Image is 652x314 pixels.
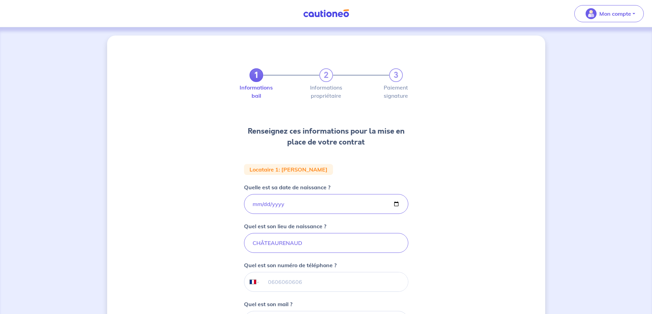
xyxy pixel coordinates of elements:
button: illu_account_valid_menu.svgMon compte [574,5,644,22]
p: Quel est son mail ? [244,300,292,308]
a: 1 [250,68,263,82]
label: Informations propriétaire [319,85,333,98]
h3: Renseignez ces informations pour la mise en place de votre contrat [244,126,408,148]
p: Quelle est sa date de naissance ? [244,183,330,191]
p: : [PERSON_NAME] [279,167,328,172]
p: Quel est son numéro de téléphone ? [244,261,336,269]
p: Mon compte [599,10,631,18]
input: Paris [244,233,408,253]
label: Paiement signature [389,85,403,98]
input: 0606060606 [260,272,408,291]
label: Informations bail [250,85,263,98]
img: illu_account_valid_menu.svg [586,8,597,19]
p: Locataire 1 [250,167,279,172]
input: birthdate.placeholder [244,194,408,214]
p: Quel est son lieu de naissance ? [244,222,326,230]
img: Cautioneo [301,9,352,18]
